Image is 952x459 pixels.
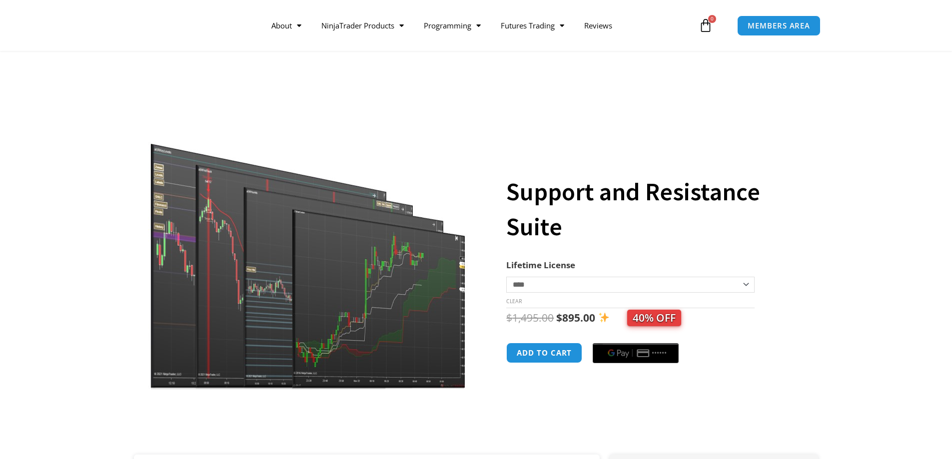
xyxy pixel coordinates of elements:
[506,311,512,325] span: $
[652,350,667,357] text: ••••••
[506,259,575,271] label: Lifetime License
[599,312,609,323] img: ✨
[574,14,622,37] a: Reviews
[506,311,554,325] bdi: 1,495.00
[506,376,798,385] iframe: PayPal Message 1
[148,113,469,390] img: Support and Resistance Suite 1
[708,15,716,23] span: 0
[556,311,562,325] span: $
[491,14,574,37] a: Futures Trading
[506,343,582,363] button: Add to cart
[748,22,810,29] span: MEMBERS AREA
[414,14,491,37] a: Programming
[118,7,225,43] img: LogoAI | Affordable Indicators – NinjaTrader
[593,343,679,363] button: Buy with GPay
[261,14,696,37] nav: Menu
[627,310,681,326] span: 40% OFF
[556,311,595,325] bdi: 895.00
[506,174,798,244] h1: Support and Resistance Suite
[684,11,728,40] a: 0
[737,15,821,36] a: MEMBERS AREA
[261,14,311,37] a: About
[506,298,522,305] a: Clear options
[311,14,414,37] a: NinjaTrader Products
